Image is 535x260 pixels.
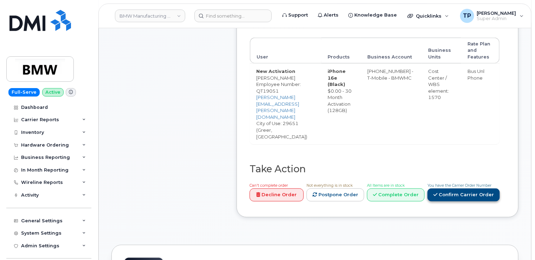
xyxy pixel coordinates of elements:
[367,188,425,202] a: Complete Order
[427,188,500,202] a: Confirm Carrier Order
[402,9,454,23] div: Quicklinks
[367,183,405,188] span: All Items are in stock
[361,38,421,63] th: Business Account
[504,229,530,255] iframe: Messenger Launcher
[321,38,361,63] th: Products
[455,9,529,23] div: Tyler Pollock
[427,183,491,188] span: You have the Carrier Order Number
[361,63,421,144] td: [PHONE_NUMBER] - T-Mobile - BMWMC
[321,63,361,144] td: $0.00 - 30 Month Activation (128GB)
[256,94,299,120] a: [PERSON_NAME][EMAIL_ADDRESS][PERSON_NAME][DOMAIN_NAME]
[307,188,364,202] a: Postpone Order
[115,10,185,22] a: BMW Manufacturing Co LLC
[256,81,301,94] span: Employee Number: QT19051
[461,63,499,144] td: Bus Unl Phone
[461,38,499,63] th: Rate Plan and Features
[477,16,516,21] span: Super Admin
[250,183,288,188] span: Can't complete order
[194,10,272,22] input: Find something...
[428,68,455,101] div: Cost Center / WBS element: 1570
[288,12,308,19] span: Support
[250,164,500,174] h2: Take Action
[463,12,471,20] span: TP
[328,68,346,87] strong: iPhone 16e (Black)
[343,8,402,22] a: Knowledge Base
[277,8,313,22] a: Support
[354,12,397,19] span: Knowledge Base
[250,38,321,63] th: User
[307,183,353,188] span: Not everything is in stock
[324,12,339,19] span: Alerts
[250,20,500,30] h2: Order Items
[422,38,461,63] th: Business Units
[250,63,321,144] td: [PERSON_NAME] City of Use: 29651 (Greer, [GEOGRAPHIC_DATA])
[416,13,441,19] span: Quicklinks
[313,8,343,22] a: Alerts
[250,188,304,202] a: Decline Order
[477,10,516,16] span: [PERSON_NAME]
[256,68,295,74] strong: New Activation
